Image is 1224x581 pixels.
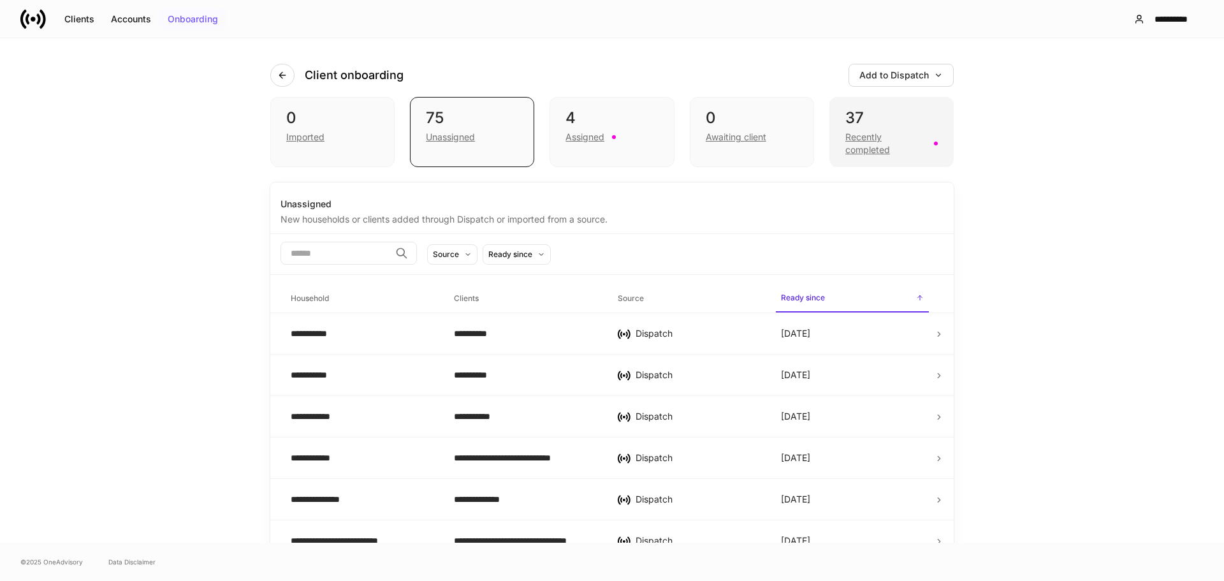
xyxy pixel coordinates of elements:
[636,327,761,340] div: Dispatch
[168,15,218,24] div: Onboarding
[849,64,954,87] button: Add to Dispatch
[636,534,761,547] div: Dispatch
[20,557,83,567] span: © 2025 OneAdvisory
[565,108,658,128] div: 4
[280,210,943,226] div: New households or clients added through Dispatch or imported from a source.
[454,292,479,304] h6: Clients
[410,97,534,167] div: 75Unassigned
[636,410,761,423] div: Dispatch
[781,452,810,464] p: [DATE]
[108,557,156,567] a: Data Disclaimer
[56,9,103,29] button: Clients
[781,534,810,547] p: [DATE]
[781,327,810,340] p: [DATE]
[781,493,810,506] p: [DATE]
[829,97,954,167] div: 37Recently completed
[776,285,929,313] span: Ready since
[488,248,532,260] div: Ready since
[613,286,766,312] span: Source
[270,97,395,167] div: 0Imported
[845,108,938,128] div: 37
[706,131,766,143] div: Awaiting client
[159,9,226,29] button: Onboarding
[845,131,926,156] div: Recently completed
[618,292,644,304] h6: Source
[305,68,404,83] h4: Client onboarding
[286,286,439,312] span: Household
[690,97,814,167] div: 0Awaiting client
[636,493,761,506] div: Dispatch
[781,369,810,381] p: [DATE]
[64,15,94,24] div: Clients
[103,9,159,29] button: Accounts
[483,244,551,265] button: Ready since
[781,291,825,304] h6: Ready since
[433,248,459,260] div: Source
[426,108,518,128] div: 75
[426,131,475,143] div: Unassigned
[550,97,674,167] div: 4Assigned
[706,108,798,128] div: 0
[291,292,329,304] h6: Household
[286,131,324,143] div: Imported
[427,244,477,265] button: Source
[280,198,943,210] div: Unassigned
[636,452,761,464] div: Dispatch
[286,108,379,128] div: 0
[565,131,604,143] div: Assigned
[111,15,151,24] div: Accounts
[781,410,810,423] p: [DATE]
[859,71,943,80] div: Add to Dispatch
[636,369,761,381] div: Dispatch
[449,286,602,312] span: Clients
